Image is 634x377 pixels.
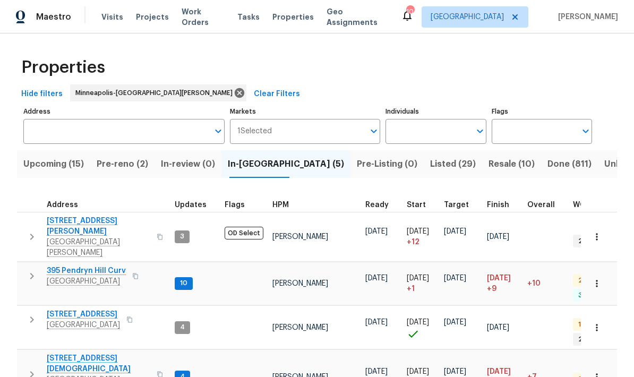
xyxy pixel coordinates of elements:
[523,262,569,305] td: 10 day(s) past target finish date
[21,88,63,101] span: Hide filters
[430,157,476,172] span: Listed (29)
[444,228,466,235] span: [DATE]
[487,201,509,209] span: Finish
[489,157,535,172] span: Resale (10)
[574,335,620,344] span: 2 Accepted
[365,275,388,282] span: [DATE]
[402,212,440,261] td: Project started 12 days late
[574,320,597,329] span: 1 QC
[176,232,189,241] span: 3
[492,108,592,115] label: Flags
[574,291,605,300] span: 3 Done
[487,233,509,241] span: [DATE]
[444,201,469,209] span: Target
[473,124,487,139] button: Open
[36,12,71,22] span: Maestro
[578,124,593,139] button: Open
[237,127,272,136] span: 1 Selected
[225,201,245,209] span: Flags
[230,108,381,115] label: Markets
[573,201,631,209] span: WO Completion
[407,201,435,209] div: Actual renovation start date
[554,12,618,22] span: [PERSON_NAME]
[407,201,426,209] span: Start
[574,276,598,285] span: 2 QC
[487,324,509,331] span: [DATE]
[211,124,226,139] button: Open
[70,84,246,101] div: Minneapolis-[GEOGRAPHIC_DATA][PERSON_NAME]
[272,12,314,22] span: Properties
[407,237,419,247] span: + 12
[444,201,478,209] div: Target renovation project end date
[365,319,388,326] span: [DATE]
[176,323,189,332] span: 4
[487,368,511,375] span: [DATE]
[406,6,414,17] div: 10
[228,157,344,172] span: In-[GEOGRAPHIC_DATA] (5)
[402,306,440,349] td: Project started on time
[23,108,225,115] label: Address
[407,368,429,375] span: [DATE]
[385,108,486,115] label: Individuals
[21,62,105,73] span: Properties
[402,262,440,305] td: Project started 1 days late
[527,201,555,209] span: Overall
[327,6,388,28] span: Geo Assignments
[161,157,215,172] span: In-review (0)
[23,157,84,172] span: Upcoming (15)
[365,201,398,209] div: Earliest renovation start date (first business day after COE or Checkout)
[17,84,67,104] button: Hide filters
[237,13,260,21] span: Tasks
[444,319,466,326] span: [DATE]
[176,279,192,288] span: 10
[182,6,225,28] span: Work Orders
[407,228,429,235] span: [DATE]
[272,280,328,287] span: [PERSON_NAME]
[75,88,237,98] span: Minneapolis-[GEOGRAPHIC_DATA][PERSON_NAME]
[136,12,169,22] span: Projects
[250,84,304,104] button: Clear Filters
[527,280,541,287] span: +10
[574,237,599,246] span: 2 WIP
[487,201,519,209] div: Projected renovation finish date
[527,201,564,209] div: Days past target finish date
[365,368,388,375] span: [DATE]
[366,124,381,139] button: Open
[431,12,504,22] span: [GEOGRAPHIC_DATA]
[47,201,78,209] span: Address
[407,284,415,294] span: + 1
[175,201,207,209] span: Updates
[365,228,388,235] span: [DATE]
[225,227,263,239] span: OD Select
[365,201,389,209] span: Ready
[272,201,289,209] span: HPM
[272,324,328,331] span: [PERSON_NAME]
[487,275,511,282] span: [DATE]
[254,88,300,101] span: Clear Filters
[487,284,496,294] span: +9
[407,319,429,326] span: [DATE]
[97,157,148,172] span: Pre-reno (2)
[272,233,328,241] span: [PERSON_NAME]
[444,368,466,375] span: [DATE]
[444,275,466,282] span: [DATE]
[407,275,429,282] span: [DATE]
[483,262,523,305] td: Scheduled to finish 9 day(s) late
[357,157,417,172] span: Pre-Listing (0)
[547,157,592,172] span: Done (811)
[101,12,123,22] span: Visits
